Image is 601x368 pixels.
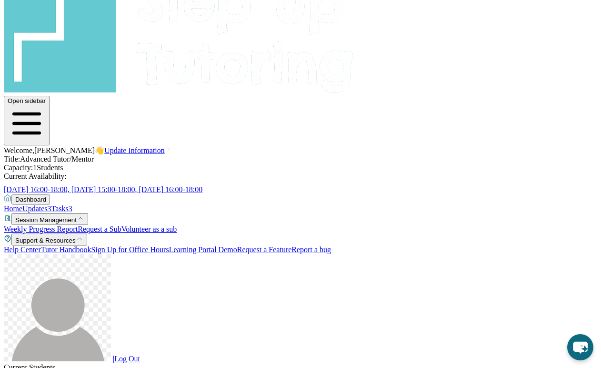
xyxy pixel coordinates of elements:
span: Support & Resources [15,237,76,244]
a: Help Center [4,245,41,254]
span: [DATE] 16:00-18:00, [DATE] 15:00-18:00, [DATE] 16:00-18:00 [4,185,202,194]
span: Title: [4,155,20,163]
span: Updates [22,204,47,213]
img: user-img [4,254,111,361]
span: Current Availability: [4,172,67,180]
span: 1 Students [33,164,63,172]
a: Tasks3 [51,204,72,213]
img: Chevron Right [165,145,172,153]
a: Report a bug [291,245,331,254]
a: Home [4,204,22,213]
a: Updates3 [22,204,51,213]
span: Advanced Tutor/Mentor [20,155,94,163]
span: Tasks [51,204,69,213]
button: Open sidebar [4,96,50,145]
a: Request a Sub [78,225,121,233]
a: Request a Feature [237,245,292,254]
span: Open sidebar [8,97,46,104]
a: Weekly Progress Report [4,225,78,233]
a: Tutor Handbook [41,245,91,254]
button: Dashboard [11,194,50,204]
a: Learning Portal Demo [169,245,237,254]
span: Log Out [114,355,140,363]
span: | [113,355,114,363]
button: Session Management [11,213,88,225]
span: 3 [48,204,51,213]
a: Update Information [104,146,172,154]
a: [DATE] 16:00-18:00, [DATE] 15:00-18:00, [DATE] 16:00-18:00 [4,185,214,194]
span: Dashboard [15,196,46,203]
a: Volunteer as a sub [121,225,177,233]
a: Sign Up for Office Hours [91,245,169,254]
span: Session Management [15,216,77,224]
button: chat-button [567,334,593,360]
button: Support & Resources [11,234,87,245]
span: Welcome, [PERSON_NAME] 👋 [4,146,104,154]
span: Capacity: [4,164,33,172]
a: |Log Out [4,355,140,363]
span: 3 [69,204,72,213]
